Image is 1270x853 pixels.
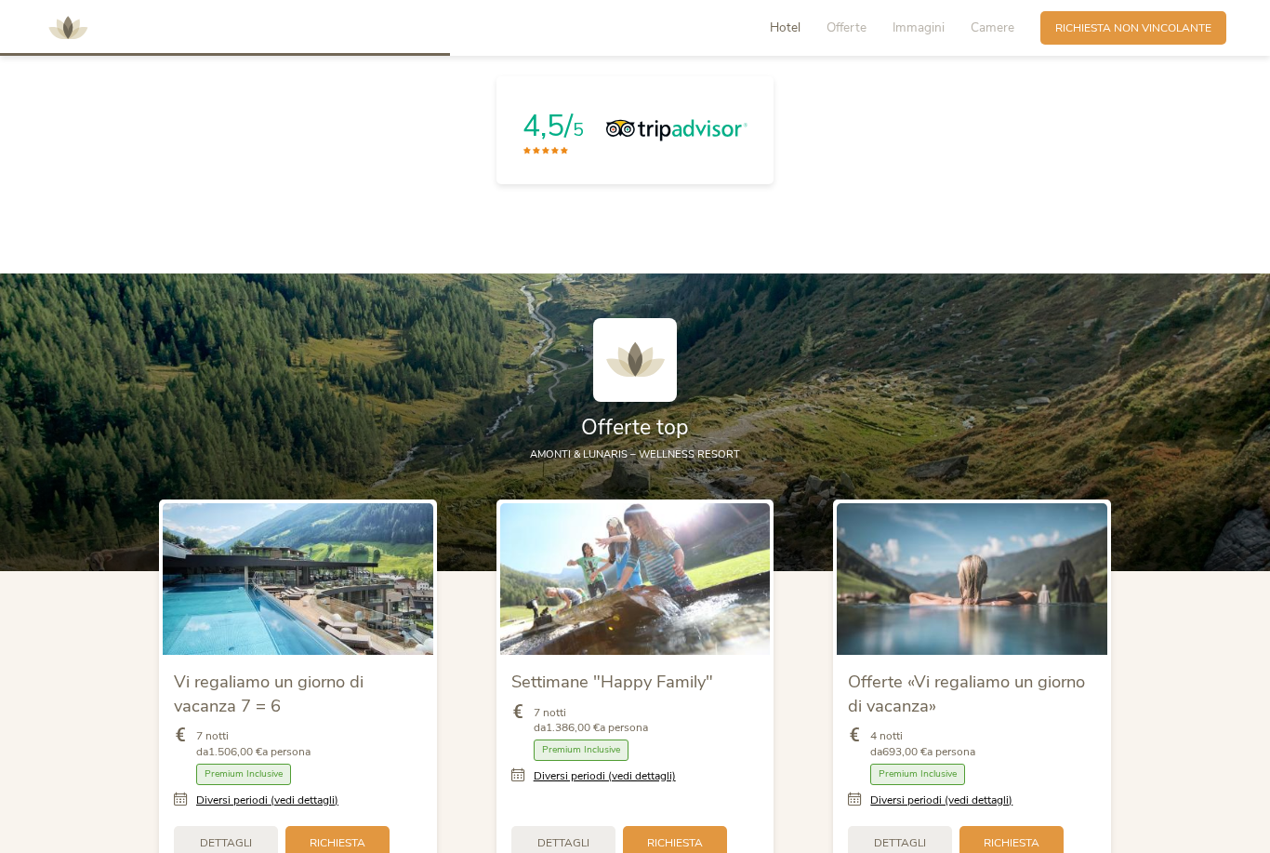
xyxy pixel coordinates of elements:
img: Vi regaliamo un giorno di vacanza 7 = 6 [163,503,433,655]
img: AMONTI & LUNARIS Wellnessresort [593,318,677,402]
span: Settimane "Happy Family" [511,670,713,693]
a: 4,5/5Tripadvisor [496,76,774,185]
span: 7 notti da a persona [196,728,311,760]
span: Immagini [893,19,945,36]
span: Richiesta non vincolante [1055,20,1211,36]
img: Offerte «Vi regaliamo un giorno di vacanza» [837,503,1107,655]
span: 5 [573,117,584,142]
span: Offerte top [581,413,689,442]
span: 4,5/ [523,106,573,146]
span: Dettagli [200,835,252,851]
span: Offerte [827,19,867,36]
a: Diversi periodi (vedi dettagli) [534,768,676,784]
span: 4 notti da a persona [870,728,975,760]
span: Vi regaliamo un giorno di vacanza 7 = 6 [174,670,364,717]
span: Hotel [770,19,800,36]
img: Tripadvisor [606,116,748,144]
a: Diversi periodi (vedi dettagli) [870,793,1012,808]
a: AMONTI & LUNARIS Wellnessresort [40,22,96,33]
b: 1.506,00 € [208,744,262,759]
span: Offerte «Vi regaliamo un giorno di vacanza» [848,670,1085,717]
span: Premium Inclusive [534,740,628,761]
span: Camere [971,19,1014,36]
span: Dettagli [874,835,926,851]
b: 693,00 € [882,744,927,759]
span: Richiesta [984,835,1039,851]
span: Richiesta [310,835,365,851]
span: Premium Inclusive [196,764,291,785]
span: Premium Inclusive [870,764,965,785]
span: Dettagli [537,835,589,851]
a: Diversi periodi (vedi dettagli) [196,793,338,808]
span: 7 notti da a persona [534,705,648,737]
b: 1.386,00 € [546,720,600,735]
img: Settimane "Happy Family" [500,503,771,655]
span: Richiesta [647,835,703,851]
span: AMONTI & LUNARIS – wellness resort [530,447,740,461]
